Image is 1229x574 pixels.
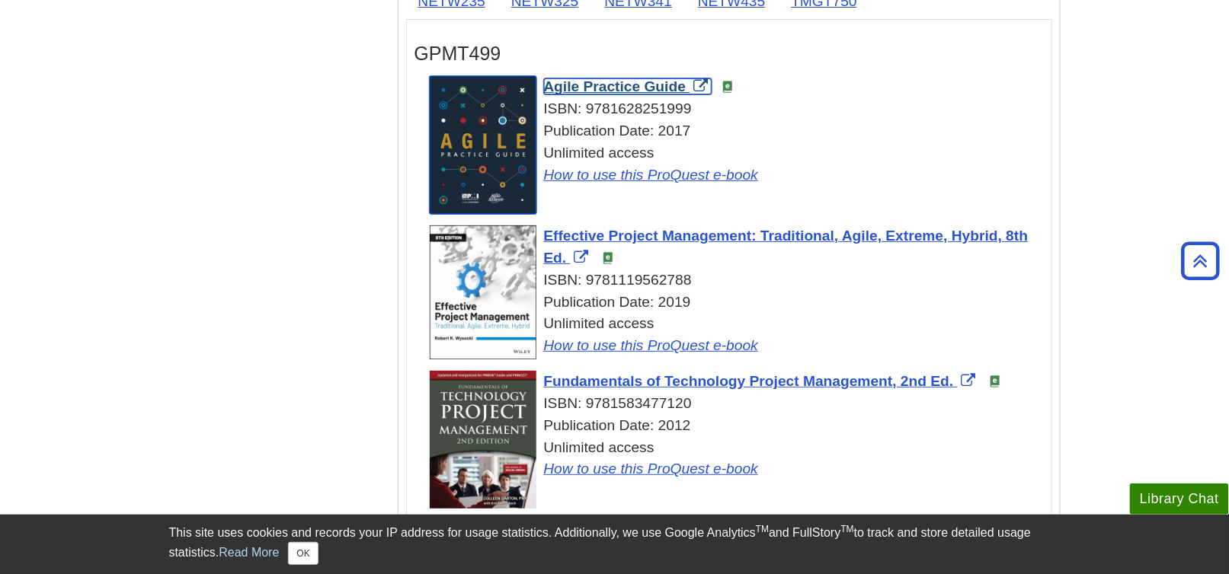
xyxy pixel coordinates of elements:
sup: TM [756,524,769,534]
div: Publication Date: 2019 [430,292,1044,314]
a: Back to Top [1176,250,1225,271]
div: Publication Date: 2012 [430,415,1044,437]
a: How to use this ProQuest e-book [544,167,759,183]
button: Close [288,542,318,565]
img: e-Book [989,375,1001,387]
img: Cover Art [430,76,536,214]
img: e-Book [602,252,614,264]
a: Read More [219,546,279,559]
img: e-Book [722,81,734,93]
a: Link opens in new window [544,373,980,389]
a: How to use this ProQuest e-book [544,461,759,477]
h3: GPMT499 [414,43,1044,65]
div: Unlimited access [430,437,1044,481]
sup: TM [841,524,854,534]
div: ISBN: 9781119562788 [430,269,1044,292]
div: Publication Date: 2017 [430,120,1044,142]
div: Unlimited access [430,142,1044,187]
a: Link opens in new window [544,228,1029,266]
span: Agile Practice Guide [544,78,687,94]
img: Cover Art [430,371,536,509]
div: ISBN: 9781583477120 [430,393,1044,415]
div: This site uses cookies and records your IP address for usage statistics. Additionally, we use Goo... [169,524,1061,565]
a: How to use this ProQuest e-book [544,337,759,353]
img: Cover Art [430,225,536,359]
a: Link opens in new window [544,78,712,94]
span: Effective Project Management: Traditional, Agile, Extreme, Hybrid, 8th Ed. [544,228,1029,266]
button: Library Chat [1130,483,1229,515]
span: Fundamentals of Technology Project Management, 2nd Ed. [544,373,954,389]
div: ISBN: 9781628251999 [430,98,1044,120]
div: Unlimited access [430,313,1044,357]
